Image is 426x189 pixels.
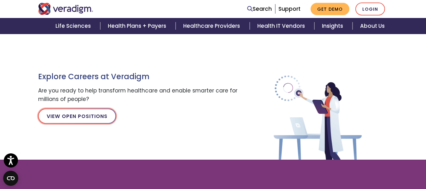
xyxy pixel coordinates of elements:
[247,5,272,13] a: Search
[250,18,314,34] a: Health IT Vendors
[38,109,116,124] a: View Open Positions
[278,5,301,13] a: Support
[353,18,392,34] a: About Us
[100,18,176,34] a: Health Plans + Payers
[48,18,100,34] a: Life Sciences
[38,3,93,15] img: Veradigm logo
[176,18,249,34] a: Healthcare Providers
[3,171,18,186] button: Open CMP widget
[38,86,238,103] p: Are you ready to help transform healthcare and enable smarter care for millions of people?
[38,72,238,81] h3: Explore Careers at Veradigm
[311,3,349,15] a: Get Demo
[314,18,353,34] a: Insights
[355,3,385,15] a: Login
